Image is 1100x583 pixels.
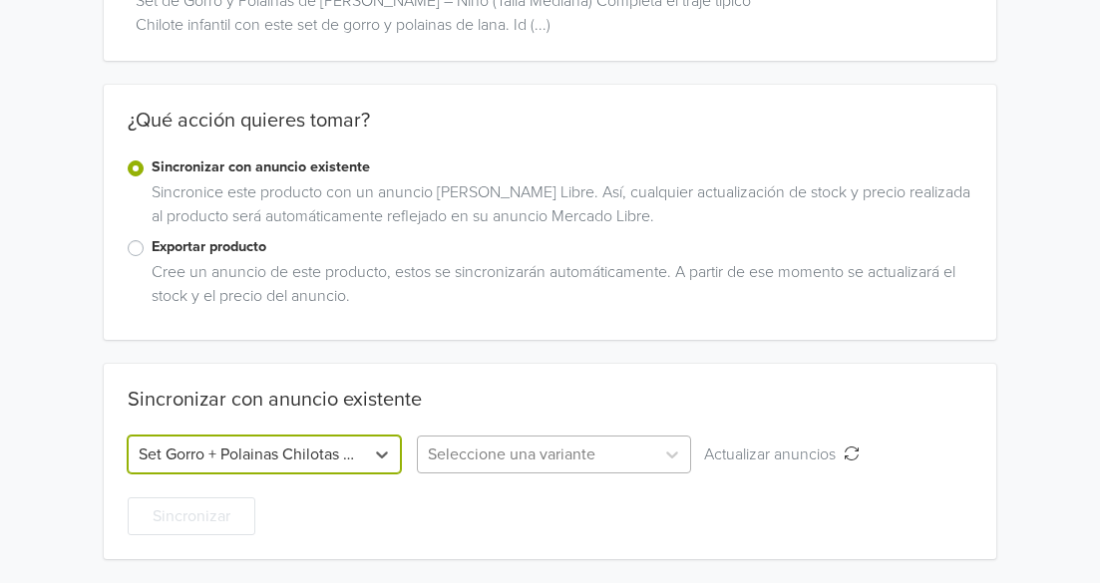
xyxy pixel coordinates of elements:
[152,156,971,178] label: Sincronizar con anuncio existente
[144,180,971,236] div: Sincronice este producto con un anuncio [PERSON_NAME] Libre. Así, cualquier actualización de stoc...
[691,436,873,473] button: Actualizar anuncios
[704,444,844,464] span: Actualizar anuncios
[128,388,422,412] div: Sincronizar con anuncio existente
[152,236,971,258] label: Exportar producto
[128,497,255,535] button: Sincronizar
[144,260,971,316] div: Cree un anuncio de este producto, estos se sincronizarán automáticamente. A partir de ese momento...
[104,109,995,156] div: ¿Qué acción quieres tomar?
